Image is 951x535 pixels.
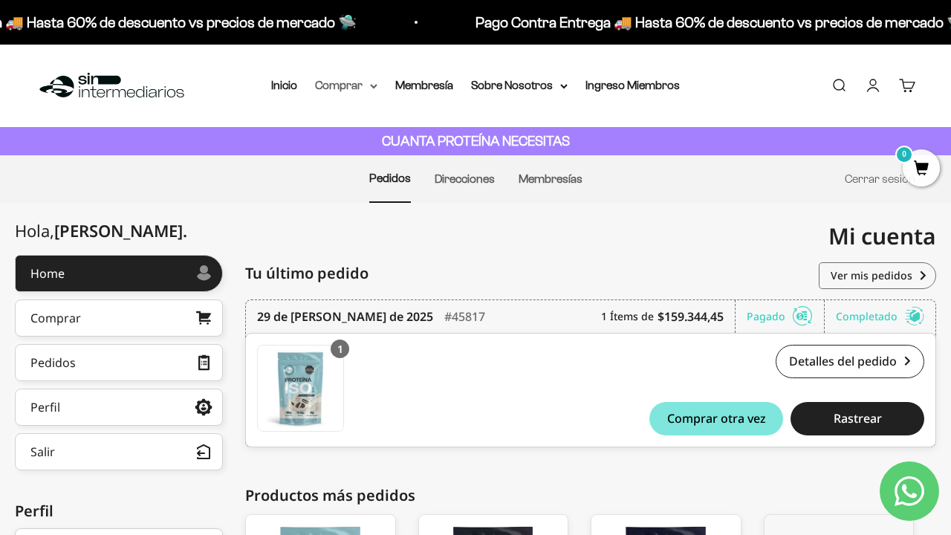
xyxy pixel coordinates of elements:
[15,221,187,240] div: Hola,
[444,300,485,333] div: #45817
[30,446,55,458] div: Salir
[776,345,924,378] a: Detalles del pedido
[15,299,223,337] a: Comprar
[271,79,297,91] a: Inicio
[649,402,783,435] button: Comprar otra vez
[834,412,882,424] span: Rastrear
[519,172,582,185] a: Membresías
[395,79,453,91] a: Membresía
[15,344,223,381] a: Pedidos
[471,76,568,95] summary: Sobre Nosotros
[667,412,766,424] span: Comprar otra vez
[791,402,924,435] button: Rastrear
[15,433,223,470] button: Salir
[369,172,411,184] a: Pedidos
[257,345,344,432] a: Proteína Aislada ISO - Cookies & Cream - Cookies & Cream / 2 libras (910g)
[601,300,736,333] div: 1 Ítems de
[382,133,570,149] strong: CUANTA PROTEÍNA NECESITAS
[836,300,924,333] div: Completado
[183,219,187,241] span: .
[331,340,349,358] div: 1
[257,308,433,325] time: 29 de [PERSON_NAME] de 2025
[585,79,680,91] a: Ingreso Miembros
[245,262,369,285] span: Tu último pedido
[903,161,940,178] a: 0
[15,500,223,522] div: Perfil
[30,357,76,369] div: Pedidos
[15,255,223,292] a: Home
[658,308,724,325] b: $159.344,45
[30,312,81,324] div: Comprar
[747,300,825,333] div: Pagado
[895,146,913,163] mark: 0
[258,346,343,431] img: Translation missing: es.Proteína Aislada ISO - Cookies & Cream - Cookies & Cream / 2 libras (910g)
[245,484,936,507] div: Productos más pedidos
[30,267,65,279] div: Home
[435,172,495,185] a: Direcciones
[828,221,936,251] span: Mi cuenta
[315,76,377,95] summary: Comprar
[15,389,223,426] a: Perfil
[30,401,60,413] div: Perfil
[819,262,936,289] a: Ver mis pedidos
[845,172,915,185] a: Cerrar sesión
[54,219,187,241] span: [PERSON_NAME]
